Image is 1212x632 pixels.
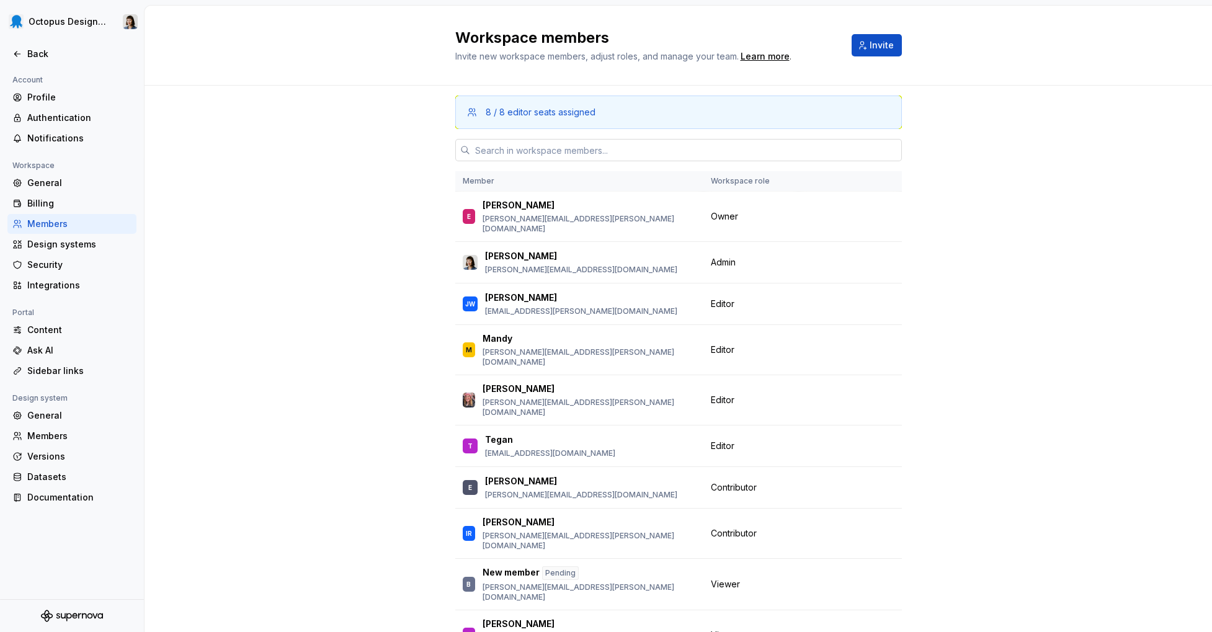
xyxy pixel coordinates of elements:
[27,365,131,377] div: Sidebar links
[27,132,131,145] div: Notifications
[7,108,136,128] a: Authentication
[7,234,136,254] a: Design systems
[27,430,131,442] div: Members
[483,214,696,234] p: [PERSON_NAME][EMAIL_ADDRESS][PERSON_NAME][DOMAIN_NAME]
[455,28,837,48] h2: Workspace members
[711,481,757,494] span: Contributor
[27,409,131,422] div: General
[27,197,131,210] div: Billing
[41,610,103,622] svg: Supernova Logo
[711,298,734,310] span: Editor
[27,324,131,336] div: Content
[27,450,131,463] div: Versions
[27,177,131,189] div: General
[741,50,790,63] a: Learn more
[27,491,131,504] div: Documentation
[466,578,471,590] div: B
[27,344,131,357] div: Ask AI
[485,434,513,446] p: Tegan
[27,471,131,483] div: Datasets
[542,566,579,580] div: Pending
[483,398,696,417] p: [PERSON_NAME][EMAIL_ADDRESS][PERSON_NAME][DOMAIN_NAME]
[7,158,60,173] div: Workspace
[485,292,557,304] p: [PERSON_NAME]
[485,448,615,458] p: [EMAIL_ADDRESS][DOMAIN_NAME]
[483,199,555,211] p: [PERSON_NAME]
[7,391,73,406] div: Design system
[7,255,136,275] a: Security
[7,487,136,507] a: Documentation
[870,39,894,51] span: Invite
[483,566,540,580] p: New member
[7,305,39,320] div: Portal
[455,51,739,61] span: Invite new workspace members, adjust roles, and manage your team.
[7,194,136,213] a: Billing
[7,275,136,295] a: Integrations
[455,171,703,192] th: Member
[7,361,136,381] a: Sidebar links
[711,210,738,223] span: Owner
[483,516,555,528] p: [PERSON_NAME]
[485,250,557,262] p: [PERSON_NAME]
[7,87,136,107] a: Profile
[7,406,136,425] a: General
[7,467,136,487] a: Datasets
[483,383,555,395] p: [PERSON_NAME]
[466,527,472,540] div: IR
[468,481,472,494] div: E
[27,112,131,124] div: Authentication
[9,14,24,29] img: fcf53608-4560-46b3-9ec6-dbe177120620.png
[485,265,677,275] p: [PERSON_NAME][EMAIL_ADDRESS][DOMAIN_NAME]
[711,527,757,540] span: Contributor
[486,106,595,118] div: 8 / 8 editor seats assigned
[463,393,475,407] img: Rachel Bell
[739,52,791,61] span: .
[467,210,471,223] div: E
[7,320,136,340] a: Content
[7,128,136,148] a: Notifications
[7,214,136,234] a: Members
[703,171,798,192] th: Workspace role
[485,306,677,316] p: [EMAIL_ADDRESS][PERSON_NAME][DOMAIN_NAME]
[27,279,131,292] div: Integrations
[483,347,696,367] p: [PERSON_NAME][EMAIL_ADDRESS][PERSON_NAME][DOMAIN_NAME]
[711,256,736,269] span: Admin
[7,426,136,446] a: Members
[711,344,734,356] span: Editor
[27,259,131,271] div: Security
[27,218,131,230] div: Members
[7,44,136,64] a: Back
[465,298,475,310] div: JW
[485,475,557,487] p: [PERSON_NAME]
[2,8,141,35] button: Octopus Design SystemKarolina Szczur
[7,73,48,87] div: Account
[483,531,696,551] p: [PERSON_NAME][EMAIL_ADDRESS][PERSON_NAME][DOMAIN_NAME]
[463,255,478,270] img: Karolina Szczur
[483,582,696,602] p: [PERSON_NAME][EMAIL_ADDRESS][PERSON_NAME][DOMAIN_NAME]
[466,344,472,356] div: M
[27,91,131,104] div: Profile
[7,340,136,360] a: Ask AI
[468,440,473,452] div: T
[29,16,108,28] div: Octopus Design System
[852,34,902,56] button: Invite
[483,332,512,345] p: Mandy
[27,238,131,251] div: Design systems
[711,578,740,590] span: Viewer
[470,139,902,161] input: Search in workspace members...
[711,394,734,406] span: Editor
[123,14,138,29] img: Karolina Szczur
[485,490,677,500] p: [PERSON_NAME][EMAIL_ADDRESS][DOMAIN_NAME]
[483,618,555,630] p: [PERSON_NAME]
[27,48,131,60] div: Back
[7,173,136,193] a: General
[7,447,136,466] a: Versions
[711,440,734,452] span: Editor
